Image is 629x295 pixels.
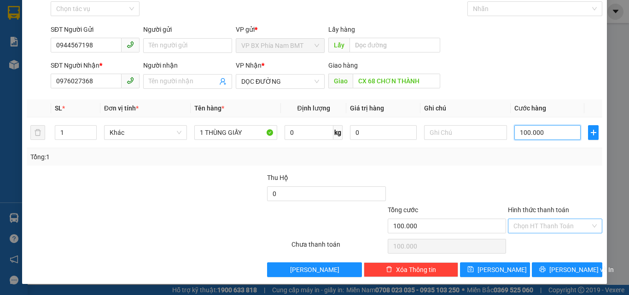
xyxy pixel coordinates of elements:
span: Lấy hàng [328,26,355,33]
button: delete [30,125,45,140]
div: Chưa thanh toán [291,239,387,255]
span: [PERSON_NAME] [478,265,527,275]
span: Giao [328,74,353,88]
button: plus [588,125,599,140]
li: VP VP BX Phía Nam BMT [5,39,64,59]
div: VP gửi [236,24,325,35]
li: Quý Thảo [5,5,134,22]
button: save[PERSON_NAME] [460,262,530,277]
input: Dọc đường [353,74,440,88]
div: Người gửi [143,24,232,35]
span: Tổng cước [388,206,418,214]
li: VP DỌC ĐƯỜNG [64,39,122,49]
span: Lấy [328,38,349,52]
span: Giá trị hàng [350,104,384,112]
span: plus [588,129,598,136]
span: Đơn vị tính [104,104,139,112]
input: Dọc đường [349,38,440,52]
div: Tổng: 1 [30,152,244,162]
span: VP Nhận [236,62,262,69]
span: phone [127,77,134,84]
span: [PERSON_NAME] và In [549,265,614,275]
span: kg [333,125,343,140]
span: environment [5,61,11,68]
span: Cước hàng [514,104,546,112]
span: phone [127,41,134,48]
button: deleteXóa Thông tin [364,262,458,277]
span: user-add [219,78,227,85]
span: Định lượng [297,104,330,112]
span: delete [386,266,392,273]
span: [PERSON_NAME] [290,265,339,275]
span: SL [55,104,62,112]
span: save [467,266,474,273]
button: [PERSON_NAME] [267,262,361,277]
span: Giao hàng [328,62,358,69]
span: Khác [110,126,181,139]
label: Hình thức thanh toán [508,206,569,214]
span: Xóa Thông tin [396,265,436,275]
span: Thu Hộ [267,174,288,181]
div: Người nhận [143,60,232,70]
span: Tên hàng [194,104,224,112]
div: SĐT Người Nhận [51,60,140,70]
button: printer[PERSON_NAME] và In [532,262,602,277]
input: VD: Bàn, Ghế [194,125,277,140]
input: Ghi Chú [424,125,507,140]
span: DỌC ĐƯỜNG [241,75,319,88]
div: SĐT Người Gửi [51,24,140,35]
span: VP BX Phía Nam BMT [241,39,319,52]
th: Ghi chú [420,99,511,117]
input: 0 [350,125,416,140]
span: printer [539,266,546,273]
